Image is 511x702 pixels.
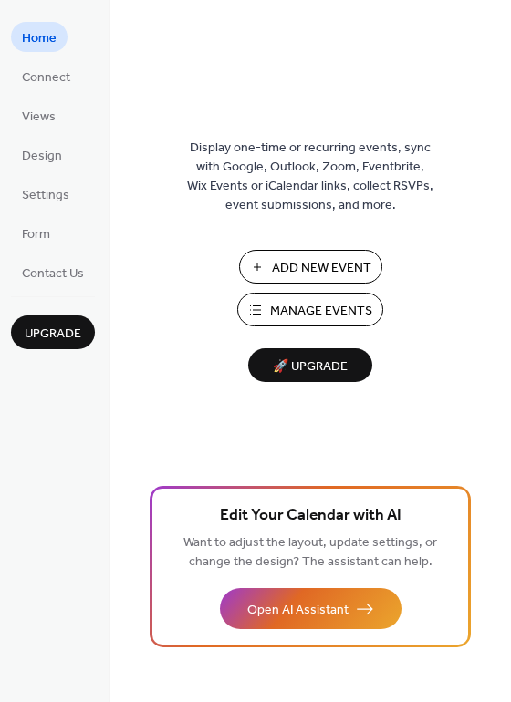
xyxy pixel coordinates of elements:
[11,100,67,130] a: Views
[11,218,61,248] a: Form
[237,293,383,326] button: Manage Events
[272,259,371,278] span: Add New Event
[22,186,69,205] span: Settings
[11,139,73,170] a: Design
[270,302,372,321] span: Manage Events
[259,355,361,379] span: 🚀 Upgrade
[183,531,437,574] span: Want to adjust the layout, update settings, or change the design? The assistant can help.
[247,601,349,620] span: Open AI Assistant
[22,225,50,244] span: Form
[187,139,433,215] span: Display one-time or recurring events, sync with Google, Outlook, Zoom, Eventbrite, Wix Events or ...
[11,179,80,209] a: Settings
[11,22,68,52] a: Home
[220,588,401,629] button: Open AI Assistant
[11,257,95,287] a: Contact Us
[22,108,56,127] span: Views
[22,68,70,88] span: Connect
[22,29,57,48] span: Home
[25,325,81,344] span: Upgrade
[11,61,81,91] a: Connect
[11,315,95,349] button: Upgrade
[248,348,372,382] button: 🚀 Upgrade
[22,264,84,284] span: Contact Us
[22,147,62,166] span: Design
[239,250,382,284] button: Add New Event
[220,503,401,529] span: Edit Your Calendar with AI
